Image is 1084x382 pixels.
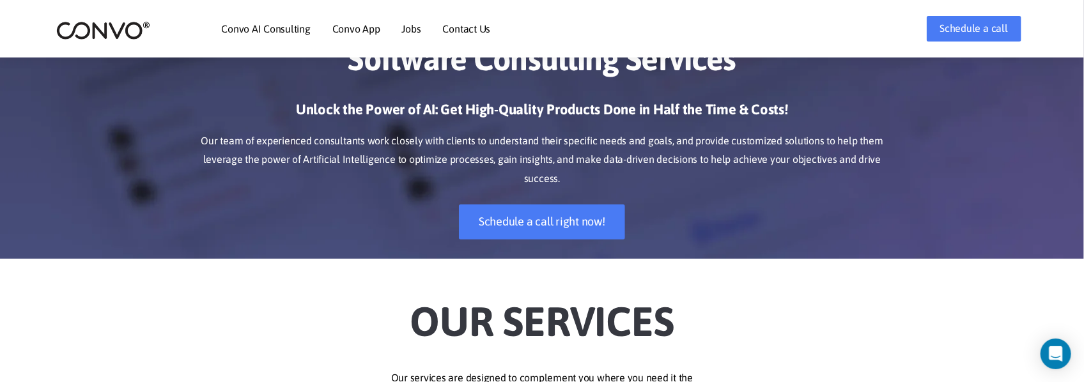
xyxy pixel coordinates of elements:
[187,278,897,349] h2: Our Services
[443,24,491,34] a: Contact Us
[187,100,897,128] h3: Unlock the Power of AI: Get High-Quality Products Done in Half the Time & Costs!
[187,132,897,189] p: Our team of experienced consultants work closely with clients to understand their specific needs ...
[221,24,310,34] a: Convo AI Consulting
[402,24,421,34] a: Jobs
[332,24,380,34] a: Convo App
[1041,339,1071,369] div: Open Intercom Messenger
[459,204,625,240] a: Schedule a call right now!
[56,20,150,40] img: logo_2.png
[927,16,1021,42] a: Schedule a call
